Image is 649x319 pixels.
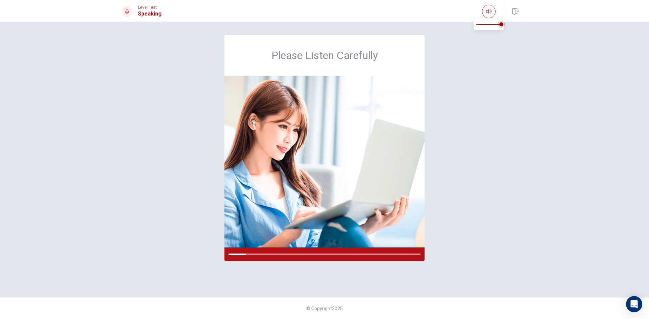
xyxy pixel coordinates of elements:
[306,306,343,311] span: © Copyright 2025
[271,49,378,62] span: Please Listen Carefully
[626,296,642,312] div: Open Intercom Messenger
[138,5,162,10] span: Level Test
[138,10,162,18] h1: Speaking
[224,76,425,247] img: listen carefully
